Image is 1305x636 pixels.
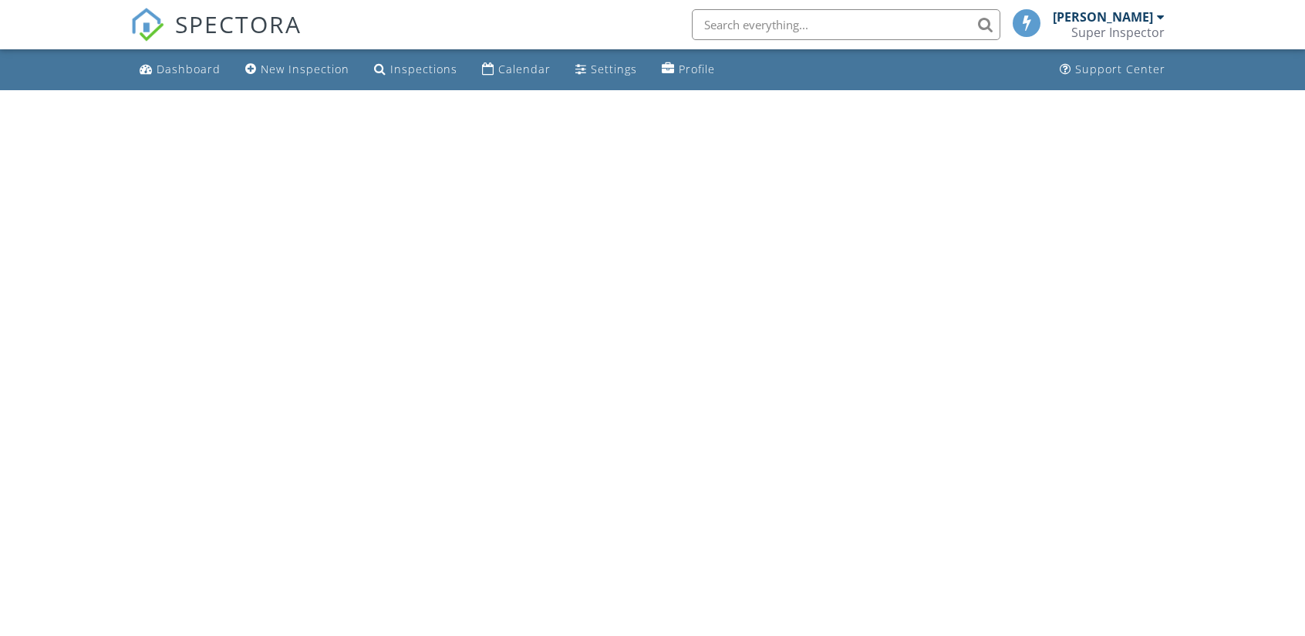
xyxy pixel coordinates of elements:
[1075,62,1165,76] div: Support Center
[498,62,551,76] div: Calendar
[157,62,221,76] div: Dashboard
[130,8,164,42] img: The Best Home Inspection Software - Spectora
[679,62,715,76] div: Profile
[261,62,349,76] div: New Inspection
[591,62,637,76] div: Settings
[130,21,302,53] a: SPECTORA
[656,56,721,84] a: Profile
[692,9,1000,40] input: Search everything...
[368,56,464,84] a: Inspections
[1071,25,1165,40] div: Super Inspector
[239,56,356,84] a: New Inspection
[1053,9,1153,25] div: [PERSON_NAME]
[569,56,643,84] a: Settings
[133,56,227,84] a: Dashboard
[1054,56,1172,84] a: Support Center
[476,56,557,84] a: Calendar
[390,62,457,76] div: Inspections
[175,8,302,40] span: SPECTORA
